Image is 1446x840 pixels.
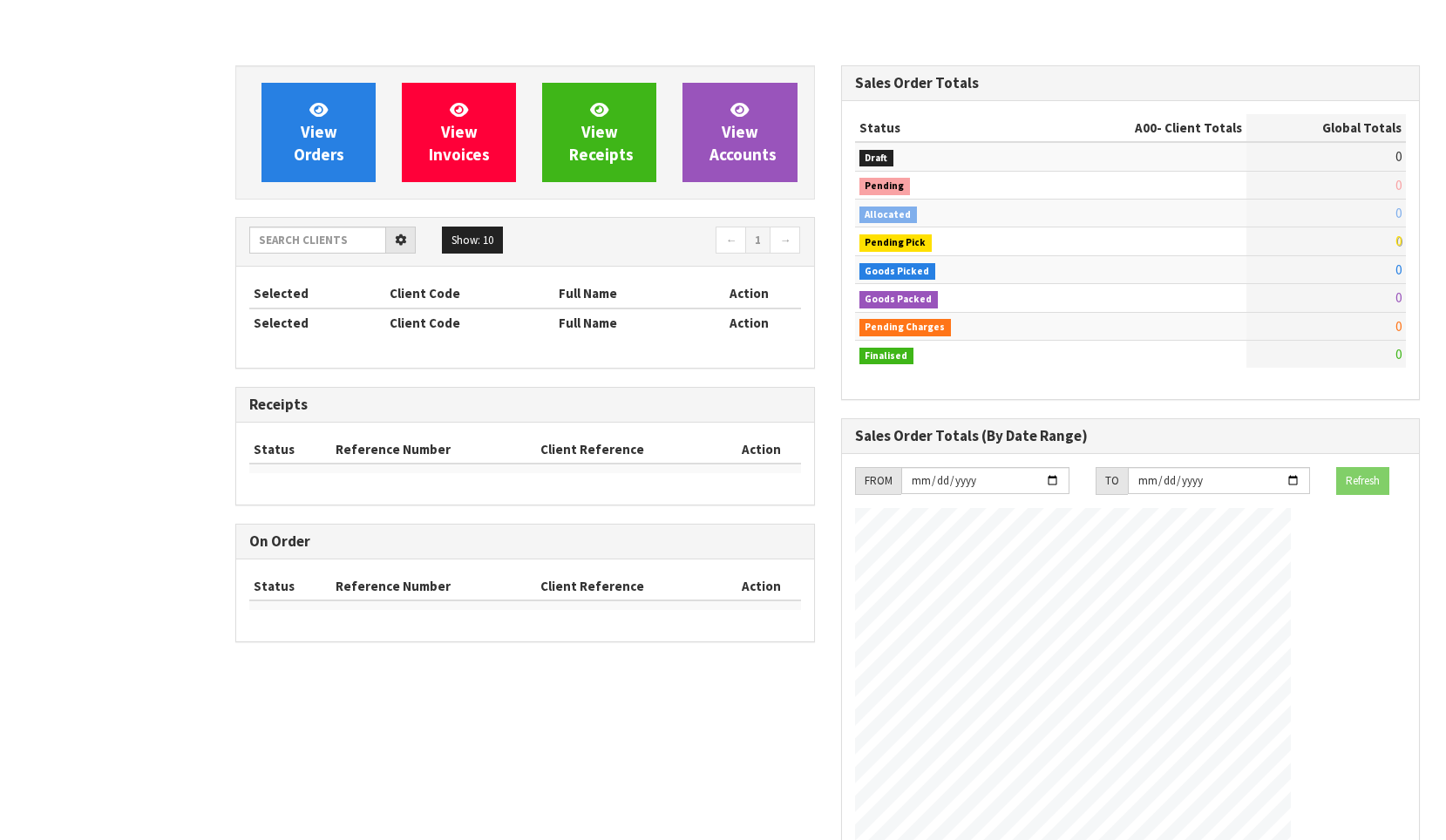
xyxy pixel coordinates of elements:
th: Global Totals [1246,114,1406,142]
th: Selected [249,308,385,336]
span: 0 [1395,346,1402,362]
h3: Receipts [249,396,801,413]
th: Client Code [385,280,554,308]
th: Client Reference [536,436,722,464]
th: Client Reference [536,572,722,600]
span: 0 [1395,289,1402,306]
span: Goods Picked [859,263,936,281]
span: View Receipts [569,99,634,165]
span: 0 [1395,233,1402,249]
a: 1 [745,227,771,254]
span: Draft [859,150,894,167]
span: 0 [1395,205,1402,221]
a: ViewOrders [261,83,376,182]
th: Status [855,114,1037,142]
span: Allocated [859,207,918,224]
span: Finalised [859,348,914,365]
span: View Orders [294,99,344,165]
button: Refresh [1336,467,1389,495]
span: 0 [1395,148,1402,165]
th: Action [698,280,801,308]
th: Status [249,572,331,600]
span: Pending Charges [859,319,952,336]
a: ViewAccounts [682,83,797,182]
th: Reference Number [331,436,536,464]
a: → [770,227,800,254]
th: Selected [249,280,385,308]
h3: Sales Order Totals (By Date Range) [855,428,1407,444]
span: Goods Packed [859,291,939,308]
div: TO [1096,467,1128,495]
th: Action [722,436,801,464]
span: Pending [859,178,911,195]
span: 0 [1395,261,1402,278]
th: - Client Totals [1037,114,1247,142]
a: ← [716,227,746,254]
th: Action [698,308,801,336]
nav: Page navigation [538,227,800,257]
span: Pending Pick [859,234,933,252]
span: View Invoices [429,99,490,165]
h3: Sales Order Totals [855,75,1407,91]
span: View Accounts [709,99,777,165]
h3: On Order [249,533,801,550]
th: Reference Number [331,572,536,600]
input: Search clients [249,227,386,254]
span: 0 [1395,177,1402,193]
th: Full Name [554,308,698,336]
span: A00 [1135,119,1157,136]
th: Status [249,436,331,464]
th: Action [722,572,801,600]
th: Full Name [554,280,698,308]
th: Client Code [385,308,554,336]
div: FROM [855,467,901,495]
a: ViewReceipts [542,83,656,182]
span: 0 [1395,318,1402,335]
button: Show: 10 [442,227,503,254]
a: ViewInvoices [402,83,516,182]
